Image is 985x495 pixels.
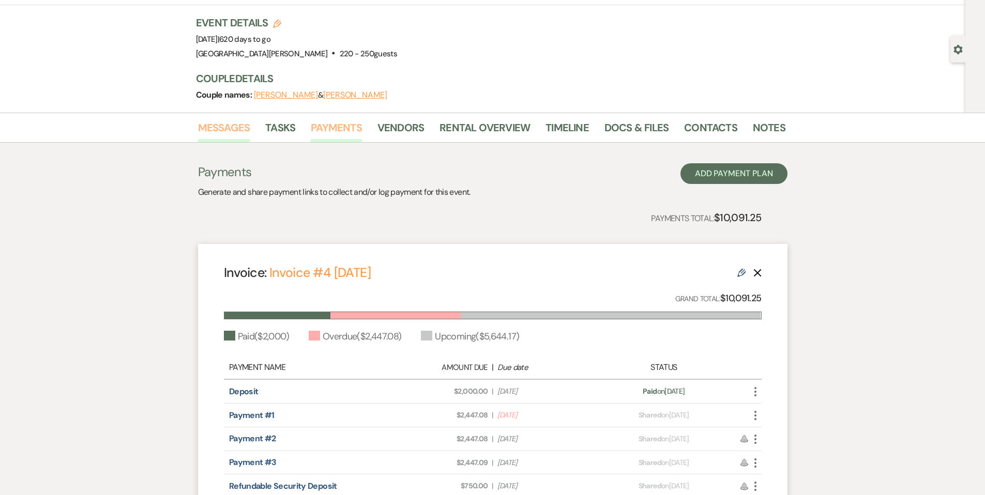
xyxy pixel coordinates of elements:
[497,457,593,468] span: [DATE]
[254,91,318,99] button: [PERSON_NAME]
[392,386,488,397] span: $2,000.00
[497,481,593,491] span: [DATE]
[492,410,493,421] span: |
[675,291,762,306] p: Grand Total:
[497,410,593,421] span: [DATE]
[269,264,371,281] a: Invoice #4 [DATE]
[198,119,250,142] a: Messages
[598,481,730,491] div: on [DATE]
[196,16,398,30] h3: Event Details
[651,209,761,226] p: Payments Total:
[492,457,493,468] span: |
[714,211,762,224] strong: $10,091.25
[265,119,295,142] a: Tasks
[680,163,787,184] button: Add Payment Plan
[311,119,362,142] a: Payments
[224,264,371,282] h4: Invoice:
[492,434,493,444] span: |
[392,434,488,444] span: $2,447.08
[598,361,730,374] div: Status
[219,34,270,44] span: 620 days to go
[639,458,661,467] span: Shared
[323,91,387,99] button: [PERSON_NAME]
[196,49,328,59] span: [GEOGRAPHIC_DATA][PERSON_NAME]
[492,386,493,397] span: |
[229,386,259,397] a: Deposit
[229,457,277,468] a: Payment #3
[598,457,730,468] div: on [DATE]
[218,34,270,44] span: |
[392,410,488,421] span: $2,447.08
[598,410,730,421] div: on [DATE]
[198,163,471,181] h3: Payments
[639,481,661,490] span: Shared
[720,292,762,304] strong: $10,091.25
[377,119,424,142] a: Vendors
[229,481,337,491] a: Refundable Security Deposit
[639,410,661,420] span: Shared
[598,434,730,444] div: on [DATE]
[639,434,661,443] span: Shared
[753,119,785,142] a: Notes
[392,481,488,491] span: $750.00
[497,434,593,444] span: [DATE]
[196,71,775,86] h3: Couple Details
[224,330,289,344] div: Paid ( $2,000 )
[953,44,963,54] button: Open lead details
[604,119,669,142] a: Docs & Files
[196,34,271,44] span: [DATE]
[598,386,730,397] div: on [DATE]
[392,362,488,374] div: Amount Due
[198,185,471,199] p: Generate and share payment links to collect and/or log payment for this event.
[392,457,488,468] span: $2,447.09
[387,361,598,374] div: |
[497,362,593,374] div: Due date
[229,433,276,444] a: Payment #2
[684,119,737,142] a: Contacts
[340,49,397,59] span: 220 - 250 guests
[440,119,530,142] a: Rental Overview
[421,330,519,344] div: Upcoming ( $5,644.17 )
[229,410,275,421] a: Payment #1
[497,386,593,397] span: [DATE]
[309,330,402,344] div: Overdue ( $2,447.08 )
[229,361,387,374] div: Payment Name
[643,386,657,396] span: Paid
[196,89,254,100] span: Couple names:
[254,90,387,100] span: &
[545,119,589,142] a: Timeline
[492,481,493,491] span: |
